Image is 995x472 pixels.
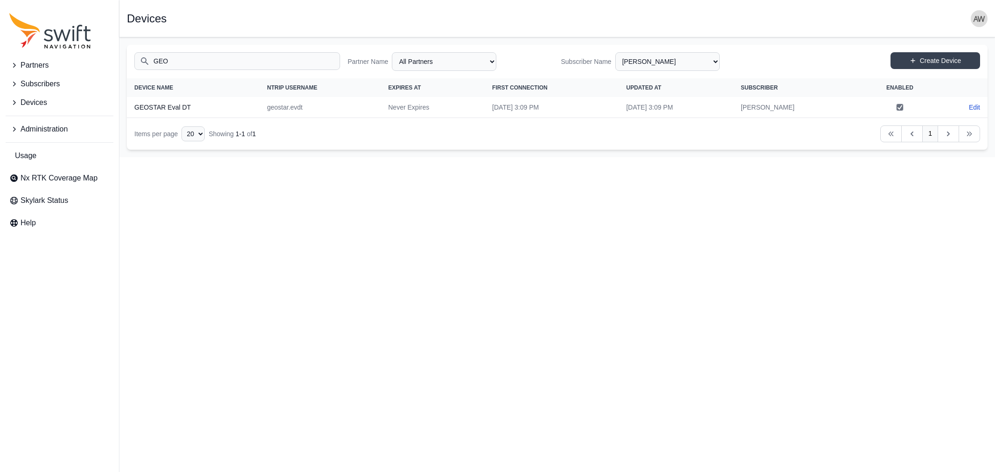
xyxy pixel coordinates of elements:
[969,103,980,112] a: Edit
[236,130,245,138] span: 1 - 1
[492,84,548,91] span: First Connection
[134,130,178,138] span: Items per page
[21,124,68,135] span: Administration
[134,52,340,70] input: Search
[21,217,36,229] span: Help
[6,146,113,165] a: Usage
[6,56,113,75] button: Partners
[21,97,47,108] span: Devices
[6,191,113,210] a: Skylark Status
[615,52,720,71] select: Subscriber
[127,118,988,150] nav: Table navigation
[21,173,97,184] span: Nx RTK Coverage Map
[127,78,259,97] th: Device Name
[922,125,938,142] a: 1
[259,97,381,118] td: geostar.evdt
[6,75,113,93] button: Subscribers
[6,169,113,187] a: Nx RTK Coverage Map
[619,97,733,118] td: [DATE] 3:09 PM
[6,214,113,232] a: Help
[392,52,496,71] select: Partner Name
[381,97,485,118] td: Never Expires
[733,78,861,97] th: Subscriber
[891,52,980,69] a: Create Device
[6,120,113,139] button: Administration
[485,97,619,118] td: [DATE] 3:09 PM
[626,84,661,91] span: Updated At
[15,150,36,161] span: Usage
[561,57,612,66] label: Subscriber Name
[259,78,381,97] th: NTRIP Username
[181,126,205,141] select: Display Limit
[127,97,259,118] th: GEOSTAR Eval DT
[252,130,256,138] span: 1
[861,78,939,97] th: Enabled
[6,93,113,112] button: Devices
[21,60,49,71] span: Partners
[733,97,861,118] td: [PERSON_NAME]
[127,13,167,24] h1: Devices
[209,129,256,139] div: Showing of
[21,195,68,206] span: Skylark Status
[971,10,988,27] img: user photo
[348,57,388,66] label: Partner Name
[21,78,60,90] span: Subscribers
[388,84,421,91] span: Expires At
